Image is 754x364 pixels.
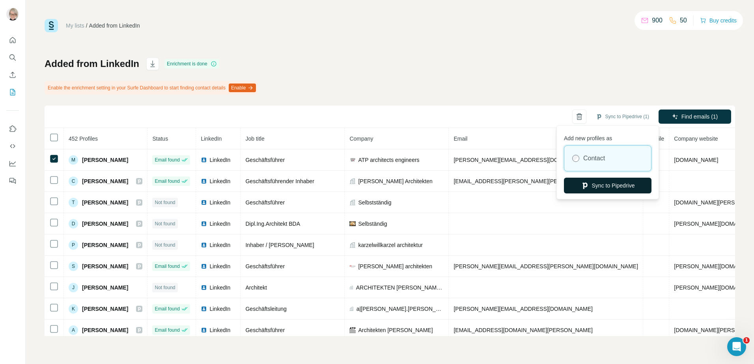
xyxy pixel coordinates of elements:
div: S [69,262,78,271]
img: LinkedIn logo [201,178,207,184]
span: Not found [155,199,175,206]
span: [EMAIL_ADDRESS][PERSON_NAME][PERSON_NAME][DOMAIN_NAME] [454,178,638,184]
span: LinkedIn [209,241,230,249]
p: 50 [680,16,687,25]
img: LinkedIn logo [201,221,207,227]
span: [PERSON_NAME] [82,326,128,334]
button: Find emails (1) [659,110,731,124]
span: [PERSON_NAME][EMAIL_ADDRESS][DOMAIN_NAME] [454,157,592,163]
div: M [69,155,78,165]
span: 1 [743,337,750,344]
span: Email found [155,305,179,312]
button: Dashboard [6,156,19,171]
button: Search [6,50,19,65]
span: Not found [155,284,175,291]
span: karzelwillkarzel architektur [358,241,422,249]
img: LinkedIn logo [201,242,207,248]
span: [PERSON_NAME] [82,284,128,292]
div: C [69,176,78,186]
div: P [69,240,78,250]
span: ATP architects engineers [358,156,419,164]
span: [PERSON_NAME] architekten [358,262,432,270]
span: Email found [155,263,179,270]
span: Geschäftsführer [245,157,285,163]
span: Geschäftsführender Inhaber [245,178,314,184]
span: [PERSON_NAME] [82,199,128,206]
img: Avatar [6,8,19,20]
img: LinkedIn logo [201,327,207,333]
span: LinkedIn [209,284,230,292]
span: LinkedIn [209,156,230,164]
img: LinkedIn logo [201,306,207,312]
img: LinkedIn logo [201,284,207,291]
span: Company [349,136,373,142]
span: [PERSON_NAME] [82,220,128,228]
img: LinkedIn logo [201,263,207,269]
button: Buy credits [700,15,737,26]
span: [PERSON_NAME] [82,262,128,270]
span: Find emails (1) [681,113,718,121]
span: LinkedIn [209,199,230,206]
img: LinkedIn logo [201,199,207,206]
span: Not found [155,220,175,227]
span: Inhaber / [PERSON_NAME] [245,242,314,248]
iframe: Intercom live chat [727,337,746,356]
div: Added from LinkedIn [89,22,140,30]
img: company-logo [349,221,356,226]
span: Not found [155,241,175,249]
span: [PERSON_NAME][EMAIL_ADDRESS][PERSON_NAME][DOMAIN_NAME] [454,263,638,269]
a: My lists [66,22,84,29]
span: [PERSON_NAME][EMAIL_ADDRESS][DOMAIN_NAME] [454,306,592,312]
span: [PERSON_NAME] [82,305,128,313]
button: Sync to Pipedrive [564,178,651,193]
button: Use Surfe on LinkedIn [6,122,19,136]
span: ARCHITEKTEN [PERSON_NAME] + [PERSON_NAME] [356,284,444,292]
span: LinkedIn [201,136,222,142]
img: company-logo [349,157,356,163]
div: K [69,304,78,314]
span: Email found [155,327,179,334]
span: Geschäftsführer [245,199,285,206]
p: Add new profiles as [564,131,651,142]
li: / [86,22,88,30]
span: Geschäftsführer [245,327,285,333]
span: Email found [155,156,179,163]
button: Feedback [6,174,19,188]
span: [DOMAIN_NAME] [674,157,718,163]
div: Enrichment is done [164,59,219,69]
span: [PERSON_NAME] [82,177,128,185]
span: Job title [245,136,264,142]
label: Contact [583,154,605,163]
span: Dipl.Ing.Architekt BDA [245,221,300,227]
div: D [69,219,78,228]
img: company-logo [349,263,356,269]
span: Email [454,136,467,142]
span: Selbständig [358,220,387,228]
span: 452 Profiles [69,136,98,142]
span: a|[PERSON_NAME].[PERSON_NAME] architekten [356,305,444,313]
span: Geschäftsführer [245,263,285,269]
img: Surfe Logo [45,19,58,32]
button: Use Surfe API [6,139,19,153]
button: Enrich CSV [6,68,19,82]
span: [PERSON_NAME] Architekten [358,177,432,185]
h1: Added from LinkedIn [45,58,139,70]
div: T [69,198,78,207]
img: company-logo [349,327,356,333]
span: Company website [674,136,718,142]
span: Selbstständig [358,199,391,206]
button: Enable [229,84,256,92]
span: LinkedIn [209,262,230,270]
button: My lists [6,85,19,99]
p: 900 [652,16,663,25]
span: Status [152,136,168,142]
span: LinkedIn [209,305,230,313]
span: Email found [155,178,179,185]
span: Architekt [245,284,267,291]
span: [EMAIL_ADDRESS][DOMAIN_NAME][PERSON_NAME] [454,327,592,333]
span: [PERSON_NAME] [82,156,128,164]
div: Enable the enrichment setting in your Surfe Dashboard to start finding contact details [45,81,258,95]
button: Quick start [6,33,19,47]
div: J [69,283,78,292]
span: Architekten [PERSON_NAME] [358,326,433,334]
